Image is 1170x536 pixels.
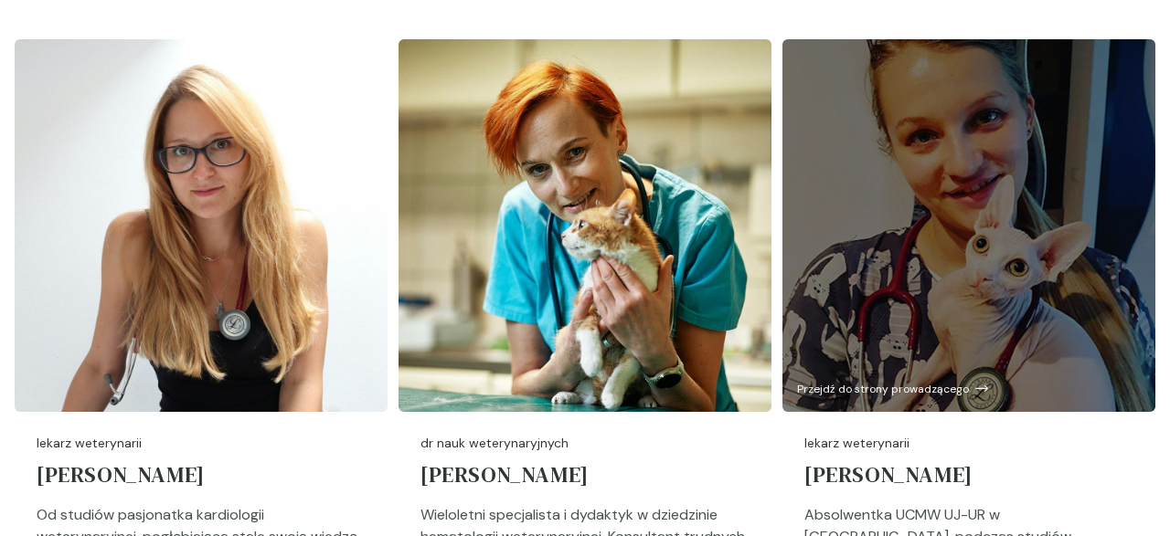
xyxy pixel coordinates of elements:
p: lekarz weterynarii [804,434,1133,453]
p: Przejdź do strony prowadzącego [797,381,969,397]
a: [PERSON_NAME] [420,453,750,504]
p: dr nauk weterynaryjnych [420,434,750,453]
a: [PERSON_NAME] [804,453,1133,504]
a: Przejdź do strony prowadzącego [782,39,1155,412]
p: lekarz weterynarii [37,434,366,453]
a: [PERSON_NAME] [37,453,366,504]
